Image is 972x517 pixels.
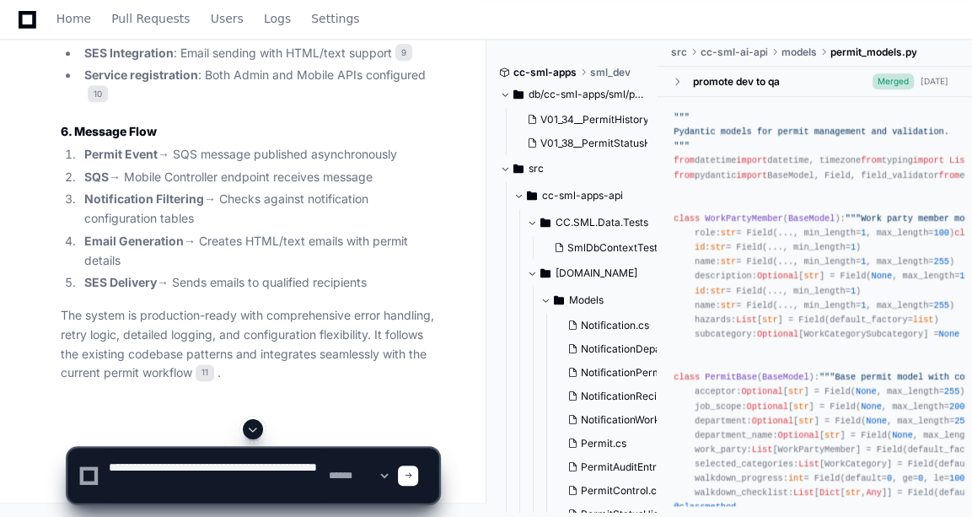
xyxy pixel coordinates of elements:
[913,315,934,325] span: list
[264,13,291,24] span: Logs
[949,401,970,412] span: 2000
[590,66,631,79] span: sml_dev
[692,75,779,89] div: promote dev to qa
[561,314,689,337] button: Notification.cs
[939,170,960,180] span: from
[88,85,108,102] span: 10
[61,124,157,138] strong: 6. Message Flow
[79,44,438,63] li: : Email sending with HTML/text support
[547,236,675,260] button: SmlDbContextTests.cs
[752,416,793,426] span: Optional
[851,242,856,252] span: 1
[851,286,856,296] span: 1
[529,88,645,101] span: db/cc-sml-apps/sml/public-all
[736,315,757,325] span: List
[79,168,438,187] li: → Mobile Controller endpoint receives message
[561,385,689,408] button: NotificationRecipient.cs
[111,13,190,24] span: Pull Requests
[721,300,736,310] span: str
[556,216,648,229] span: CC.SML.Data.Tests
[500,81,645,108] button: db/cc-sml-apps/sml/public-all
[84,147,158,161] strong: Permit Event
[542,189,623,202] span: cc-sml-apps-api
[520,108,648,132] button: V01_34__PermitHistory.sql
[540,213,550,233] svg: Directory
[674,112,949,151] span: """ Pydantic models for permit management and validation. """
[705,213,782,223] span: WorkPartyMember
[933,228,948,238] span: 100
[736,156,767,166] span: import
[61,306,438,383] p: The system is production-ready with comprehensive error handling, retry logic, detailed logging, ...
[861,256,866,267] span: 1
[803,272,819,282] span: str
[736,170,767,180] span: import
[873,73,914,89] span: Merged
[581,390,694,403] span: NotificationRecipient.cs
[540,287,685,314] button: Models
[561,408,689,432] button: NotificationWorkcategory.cs
[670,46,686,59] span: src
[861,300,866,310] span: 1
[674,156,695,166] span: from
[540,263,550,283] svg: Directory
[861,156,882,166] span: from
[84,46,174,60] strong: SES Integration
[762,372,808,382] span: BaseModel
[721,256,736,267] span: str
[79,190,438,229] li: → Checks against notification configuration tables
[695,286,705,296] span: id
[513,66,577,79] span: cc-sml-apps
[741,387,782,397] span: Optional
[513,159,524,179] svg: Directory
[830,46,916,59] span: permit_models.py
[79,66,438,105] li: : Both Admin and Mobile APIs configured
[871,272,892,282] span: None
[84,191,204,206] strong: Notification Filtering
[196,364,214,381] span: 11
[939,329,960,339] span: None
[561,337,689,361] button: NotificationDepartment.cs
[793,401,808,412] span: str
[913,156,944,166] span: import
[674,170,695,180] span: from
[581,366,712,380] span: NotificationPermitStatus.cs
[949,156,970,166] span: List
[866,416,887,426] span: None
[747,401,788,412] span: Optional
[762,315,777,325] span: str
[788,213,835,223] span: BaseModel
[84,234,184,248] strong: Email Generation
[527,209,672,236] button: CC.SML.Data.Tests
[705,372,757,382] span: PermitBase
[556,267,637,280] span: [DOMAIN_NAME]
[944,387,959,397] span: 255
[700,46,767,59] span: cc-sml-ai-api
[757,272,798,282] span: Optional
[581,342,706,356] span: NotificationDepartment.cs
[788,387,803,397] span: str
[581,319,649,332] span: Notification.cs
[79,232,438,271] li: → Creates HTML/text emails with permit details
[710,242,725,252] span: str
[567,241,676,255] span: SmlDbContextTests.cs
[695,242,705,252] span: id
[56,13,91,24] span: Home
[84,170,109,184] strong: SQS
[527,186,537,206] svg: Directory
[395,44,412,61] span: 9
[674,213,700,223] span: class
[84,275,157,289] strong: SES Delivery
[581,413,716,427] span: NotificationWorkcategory.cs
[211,13,244,24] span: Users
[540,137,694,150] span: V01_38__PermitStatusHistory.sql
[500,155,645,182] button: src
[311,13,359,24] span: Settings
[954,416,969,426] span: 255
[561,361,689,385] button: NotificationPermitStatus.cs
[721,228,736,238] span: str
[861,401,882,412] span: None
[554,290,564,310] svg: Directory
[513,84,524,105] svg: Directory
[569,294,604,307] span: Models
[674,372,700,382] span: class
